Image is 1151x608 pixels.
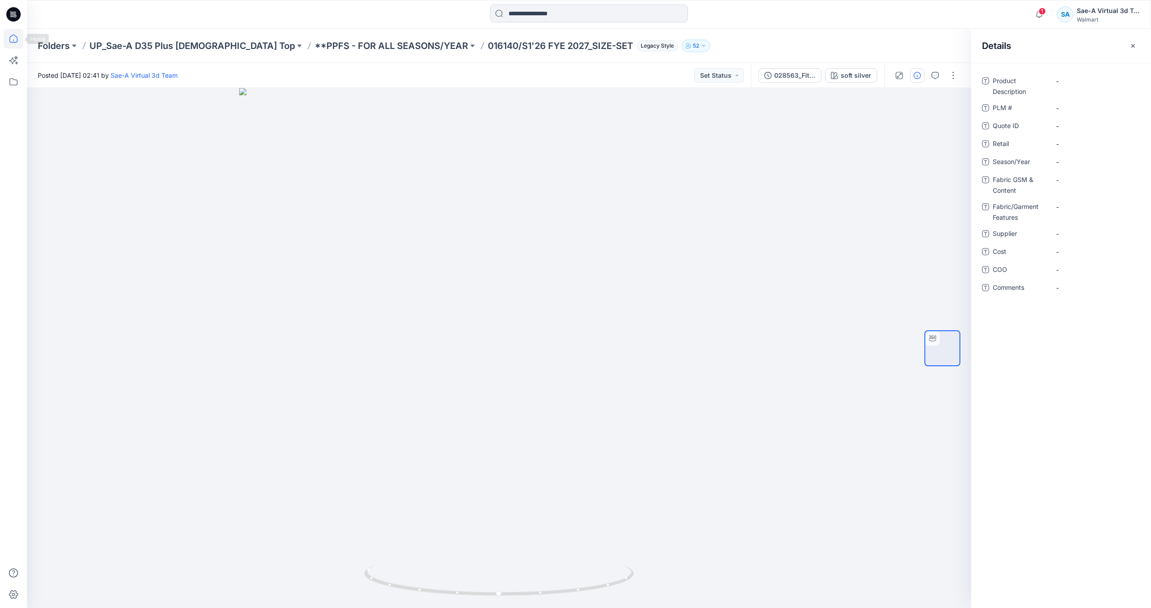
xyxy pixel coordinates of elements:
[1056,265,1134,275] span: -
[993,120,1047,133] span: Quote ID
[993,174,1047,196] span: Fabric GSM & Content
[993,264,1047,277] span: COO
[993,156,1047,169] span: Season/Year
[993,282,1047,295] span: Comments
[1056,202,1134,212] span: -
[633,40,678,52] button: Legacy Style
[993,75,1047,97] span: Product Description
[38,40,70,52] a: Folders
[993,228,1047,241] span: Supplier
[1057,6,1073,22] div: SA
[993,138,1047,151] span: Retail
[637,40,678,51] span: Legacy Style
[993,201,1047,223] span: Fabric/Garment Features
[910,68,924,83] button: Details
[1056,139,1134,149] span: -
[1056,283,1134,293] span: -
[758,68,821,83] button: 028563_Fit_TT Sweatshirt
[315,40,468,52] a: **PPFS - FOR ALL SEASONS/YEAR
[693,41,699,51] p: 52
[1056,175,1134,185] span: -
[841,71,871,80] div: soft silver
[993,246,1047,259] span: Cost
[1056,247,1134,257] span: -
[1056,76,1134,86] span: -
[993,102,1047,115] span: PLM #
[1056,121,1134,131] span: -
[682,40,710,52] button: 52
[982,40,1011,51] h2: Details
[1077,5,1140,16] div: Sae-A Virtual 3d Team
[1039,8,1046,15] span: 1
[825,68,877,83] button: soft silver
[1077,16,1140,23] div: Walmart
[89,40,295,52] a: UP_Sae-A D35 Plus [DEMOGRAPHIC_DATA] Top
[774,71,816,80] div: 028563_Fit_TT Sweatshirt
[1056,157,1134,167] span: -
[1056,103,1134,113] span: -
[1056,229,1134,239] span: -
[488,40,633,52] p: 016140/S1'26 FYE 2027_SIZE-SET
[111,71,178,79] a: Sae-A Virtual 3d Team
[38,71,178,80] span: Posted [DATE] 02:41 by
